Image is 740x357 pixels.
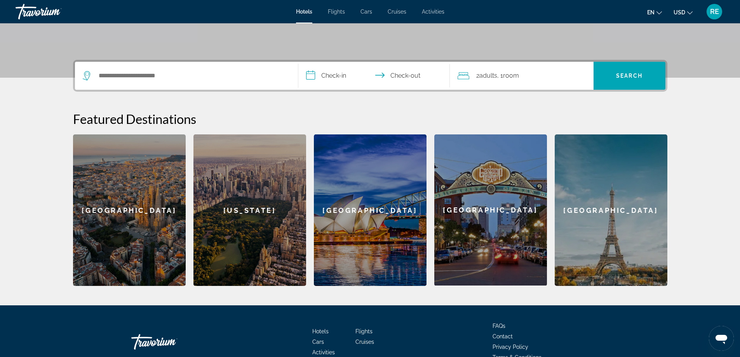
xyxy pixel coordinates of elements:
[355,328,373,334] a: Flights
[493,323,505,329] a: FAQs
[73,134,186,286] div: [GEOGRAPHIC_DATA]
[360,9,372,15] a: Cars
[647,9,655,16] span: en
[422,9,444,15] a: Activities
[493,333,513,340] a: Contact
[647,7,662,18] button: Change language
[75,62,665,90] div: Search widget
[388,9,406,15] a: Cruises
[616,73,642,79] span: Search
[314,134,427,286] div: [GEOGRAPHIC_DATA]
[704,3,724,20] button: User Menu
[16,2,93,22] a: Travorium
[497,70,519,81] span: , 1
[131,330,209,354] a: Go Home
[450,62,594,90] button: Travelers: 2 adults, 0 children
[674,9,685,16] span: USD
[594,62,665,90] button: Search
[193,134,306,286] div: [US_STATE]
[312,328,329,334] a: Hotels
[493,344,528,350] a: Privacy Policy
[710,8,719,16] span: RE
[555,134,667,286] div: [GEOGRAPHIC_DATA]
[434,134,547,286] a: San Diego[GEOGRAPHIC_DATA]
[296,9,312,15] a: Hotels
[434,134,547,286] div: [GEOGRAPHIC_DATA]
[328,9,345,15] a: Flights
[312,349,335,355] a: Activities
[476,70,497,81] span: 2
[73,111,667,127] h2: Featured Destinations
[73,134,186,286] a: Barcelona[GEOGRAPHIC_DATA]
[479,72,497,79] span: Adults
[674,7,693,18] button: Change currency
[709,326,734,351] iframe: Button to launch messaging window
[193,134,306,286] a: New York[US_STATE]
[298,62,450,90] button: Select check in and out date
[503,72,519,79] span: Room
[312,339,324,345] a: Cars
[555,134,667,286] a: Paris[GEOGRAPHIC_DATA]
[314,134,427,286] a: Sydney[GEOGRAPHIC_DATA]
[355,339,374,345] a: Cruises
[98,70,286,82] input: Search hotel destination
